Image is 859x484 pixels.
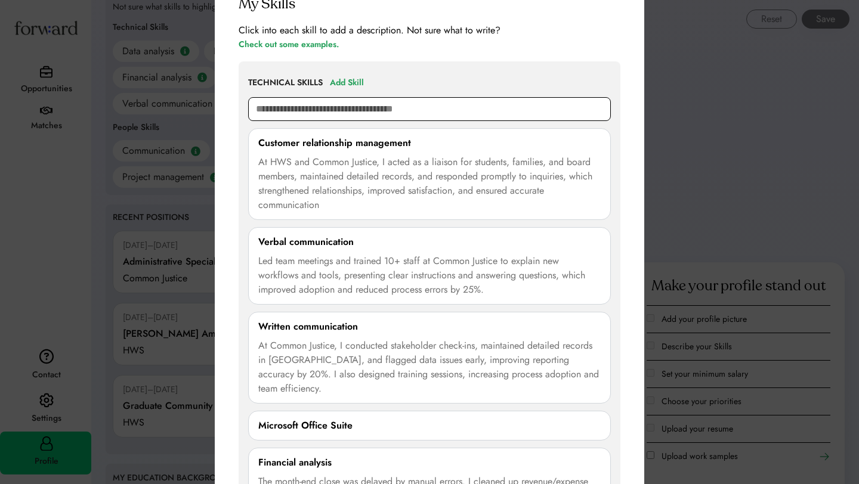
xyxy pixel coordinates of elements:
div: Click into each skill to add a description. Not sure what to write? [239,23,500,38]
div: At HWS and Common Justice, I acted as a liaison for students, families, and board members, mainta... [258,155,601,212]
div: Led team meetings and trained 10+ staff at Common Justice to explain new workflows and tools, pre... [258,254,601,297]
div: Microsoft Office Suite [258,418,353,433]
div: Check out some examples. [239,38,339,52]
div: TECHNICAL SKILLS [248,77,323,89]
div: At Common Justice, I conducted stakeholder check-ins, maintained detailed records in [GEOGRAPHIC_... [258,339,601,396]
div: Add Skill [330,76,364,90]
div: Customer relationship management [258,136,411,150]
div: Verbal communication [258,235,354,249]
div: Written communication [258,319,358,334]
div: Financial analysis [258,455,332,470]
